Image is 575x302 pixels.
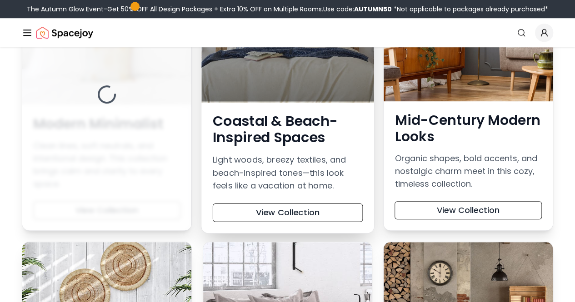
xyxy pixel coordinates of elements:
[212,203,362,222] button: View Collection
[392,5,548,14] span: *Not applicable to packages already purchased*
[212,113,362,146] h3: Coastal & Beach-Inspired Spaces
[36,24,93,42] a: Spacejoy
[212,153,362,193] p: Light woods, breezy textiles, and beach-inspired tones—this look feels like a vacation at home.
[395,205,542,216] a: View Collection
[395,201,542,219] button: View Collection
[395,112,542,145] h3: Mid-Century Modern Looks
[395,152,542,190] p: Organic shapes, bold accents, and nostalgic charm meet in this cozy, timeless collection.
[22,18,553,47] nav: Global
[212,208,362,218] a: View Collection
[354,5,392,14] b: AUTUMN50
[36,24,93,42] img: Spacejoy Logo
[27,5,548,14] div: The Autumn Glow Event-Get 50% OFF All Design Packages + Extra 10% OFF on Multiple Rooms.
[323,5,392,14] span: Use code:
